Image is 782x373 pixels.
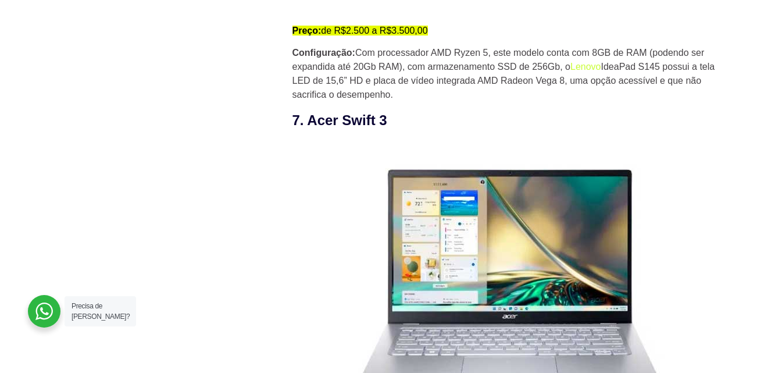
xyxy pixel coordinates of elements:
[292,26,322,35] strong: Preço:
[570,62,601,72] a: Lenovo
[292,110,734,131] h3: 7. Acer Swift 3
[292,26,428,35] mark: de R$2.500 a R$3.500,00
[292,46,734,102] p: Com processador AMD Ryzen 5, este modelo conta com 8GB de RAM (podendo ser expandida até 20Gb RAM...
[573,224,782,373] iframe: Chat Widget
[292,48,355,58] strong: Configuração:
[72,302,130,321] span: Precisa de [PERSON_NAME]?
[573,224,782,373] div: Widget de chat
